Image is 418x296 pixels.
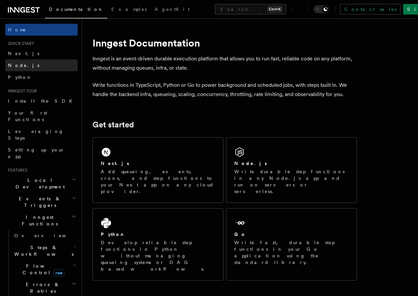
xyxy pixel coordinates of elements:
span: Home [8,26,26,33]
a: Your first Functions [5,107,78,125]
a: Get started [93,120,134,129]
span: AgentKit [155,7,190,12]
span: Install the SDK [8,98,76,104]
h2: Next.js [101,160,129,167]
span: Inngest tour [5,88,37,94]
span: Overview [14,233,82,238]
span: Events & Triggers [5,195,72,209]
span: Setting up your app [8,147,65,159]
p: Develop reliable step functions in Python without managing queueing systems or DAG based workflows. [101,239,215,272]
span: Inngest Functions [5,214,71,227]
p: Write fast, durable step functions in your Go application using the standard library. [234,239,349,266]
button: Inngest Functions [5,211,78,230]
a: Next.jsAdd queueing, events, crons, and step functions to your Next app on any cloud provider. [93,137,223,203]
span: Documentation [49,7,103,12]
span: Errors & Retries [12,281,72,294]
p: Write durable step functions in any Node.js app and run on servers or serverless. [234,168,349,195]
span: Steps & Workflows [12,244,74,257]
a: GoWrite fast, durable step functions in your Go application using the standard library. [226,208,357,280]
span: Leveraging Steps [8,129,64,141]
h2: Go [234,231,246,238]
span: Examples [111,7,147,12]
span: Local Development [5,177,72,190]
span: Features [5,168,27,173]
button: Search...Ctrl+K [215,4,286,15]
span: Python [8,75,32,80]
button: Steps & Workflows [12,242,78,260]
p: Inngest is an event-driven durable execution platform that allows you to run fast, reliable code ... [93,54,357,73]
a: Contact sales [340,4,400,15]
span: Your first Functions [8,110,47,122]
p: Write functions in TypeScript, Python or Go to power background and scheduled jobs, with steps bu... [93,81,357,99]
p: Add queueing, events, crons, and step functions to your Next app on any cloud provider. [101,168,215,195]
a: Node.jsWrite durable step functions in any Node.js app and run on servers or serverless. [226,137,357,203]
a: Overview [12,230,78,242]
button: Local Development [5,174,78,193]
span: Next.js [8,51,39,56]
a: PythonDevelop reliable step functions in Python without managing queueing systems or DAG based wo... [93,208,223,280]
a: Next.js [5,48,78,59]
a: Setting up your app [5,144,78,162]
h1: Inngest Documentation [93,37,357,49]
a: Examples [107,2,151,18]
a: Home [5,24,78,36]
span: Flow Control [12,263,73,276]
h2: Python [101,231,125,238]
a: Install the SDK [5,95,78,107]
span: Quick start [5,41,34,46]
a: AgentKit [151,2,194,18]
h2: Node.js [234,160,267,167]
span: new [54,269,64,277]
kbd: Ctrl+K [267,6,282,13]
a: Documentation [45,2,107,18]
button: Toggle dark mode [314,5,329,13]
button: Flow Controlnew [12,260,78,279]
span: Node.js [8,63,39,68]
button: Events & Triggers [5,193,78,211]
a: Node.js [5,59,78,71]
a: Python [5,71,78,83]
a: Leveraging Steps [5,125,78,144]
